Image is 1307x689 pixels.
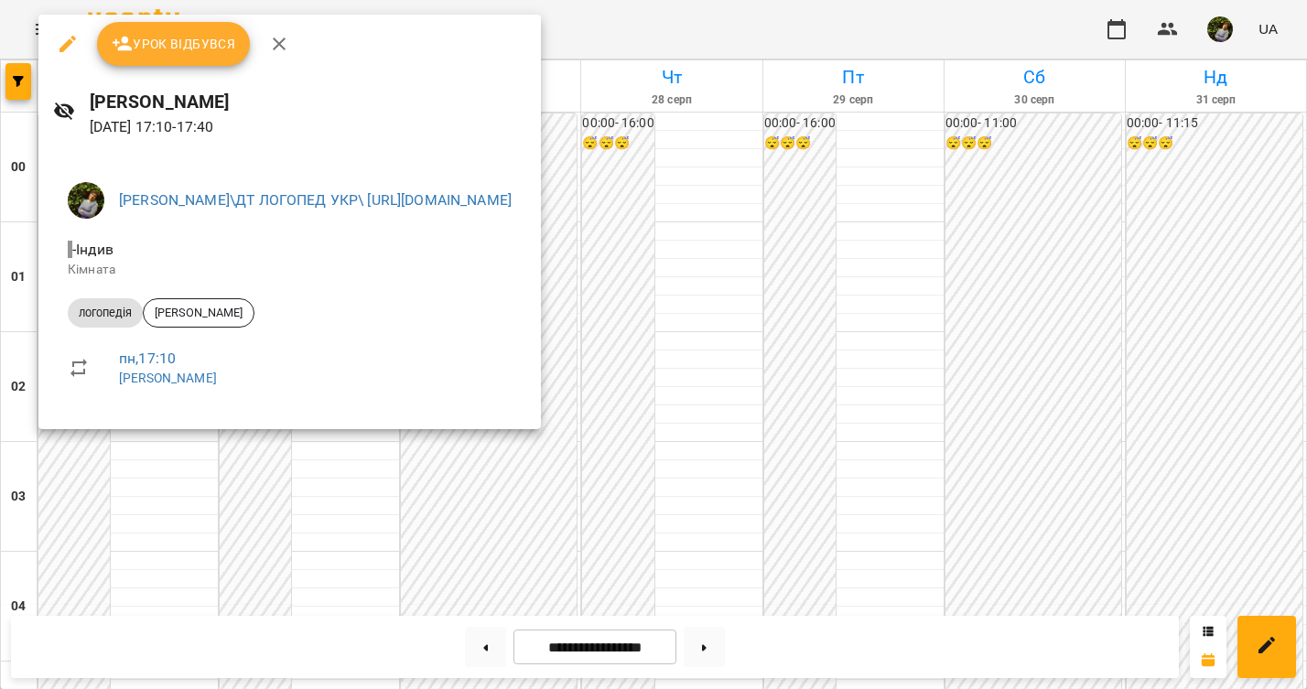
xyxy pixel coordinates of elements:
[112,33,236,55] span: Урок відбувся
[90,88,527,116] h6: [PERSON_NAME]
[97,22,251,66] button: Урок відбувся
[90,116,527,138] p: [DATE] 17:10 - 17:40
[119,371,217,385] a: [PERSON_NAME]
[143,298,254,328] div: [PERSON_NAME]
[68,182,104,219] img: b75e9dd987c236d6cf194ef640b45b7d.jpg
[119,191,512,209] a: [PERSON_NAME]\ДТ ЛОГОПЕД УКР\ [URL][DOMAIN_NAME]
[68,261,512,279] p: Кімната
[119,350,176,367] a: пн , 17:10
[68,305,143,321] span: логопедія
[68,241,117,258] span: - Індив
[144,305,254,321] span: [PERSON_NAME]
